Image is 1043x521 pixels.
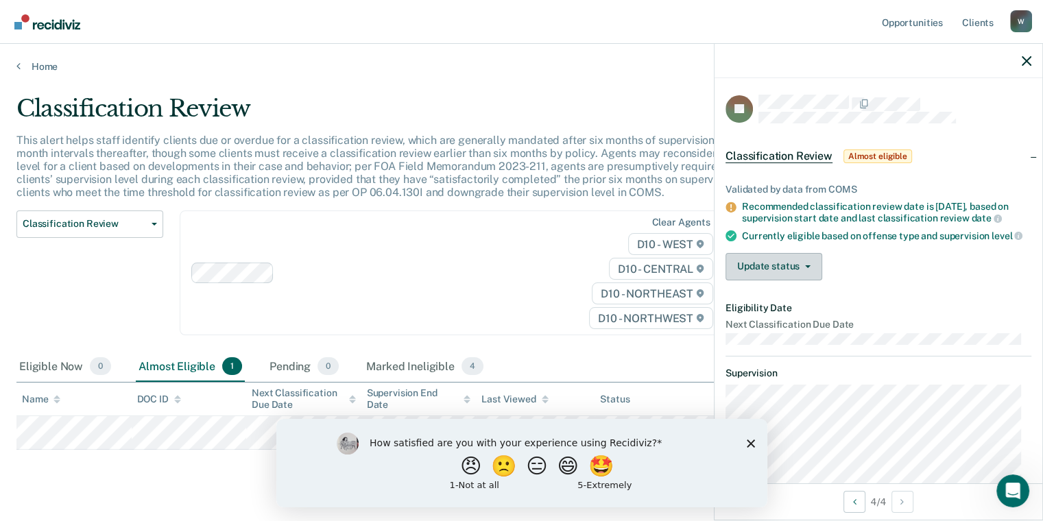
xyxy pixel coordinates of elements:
[16,352,114,382] div: Eligible Now
[16,95,799,134] div: Classification Review
[651,217,710,228] div: Clear agents
[363,352,486,382] div: Marked Ineligible
[136,352,245,382] div: Almost Eligible
[609,258,713,280] span: D10 - CENTRAL
[600,393,630,405] div: Status
[481,393,548,405] div: Last Viewed
[137,393,181,405] div: DOC ID
[726,253,822,280] button: Update status
[317,357,339,375] span: 0
[367,387,471,411] div: Supervision End Date
[16,60,1027,73] a: Home
[715,134,1042,178] div: Classification ReviewAlmost eligible
[992,230,1022,241] span: level
[891,491,913,513] button: Next Opportunity
[589,307,712,329] span: D10 - NORTHWEST
[742,201,1031,224] div: Recommended classification review date is [DATE], based on supervision start date and last classi...
[592,282,712,304] span: D10 - NORTHEAST
[726,149,832,163] span: Classification Review
[1010,10,1032,32] button: Profile dropdown button
[267,352,341,382] div: Pending
[843,491,865,513] button: Previous Opportunity
[23,218,146,230] span: Classification Review
[222,357,242,375] span: 1
[726,184,1031,195] div: Validated by data from COMS
[1010,10,1032,32] div: W
[14,14,80,29] img: Recidiviz
[16,134,795,199] p: This alert helps staff identify clients due or overdue for a classification review, which are gen...
[843,149,912,163] span: Almost eligible
[252,387,356,411] div: Next Classification Due Date
[461,357,483,375] span: 4
[996,474,1029,507] iframe: Intercom live chat
[715,483,1042,520] div: 4 / 4
[726,319,1031,330] dt: Next Classification Due Date
[726,302,1031,314] dt: Eligibility Date
[628,233,713,255] span: D10 - WEST
[22,393,60,405] div: Name
[742,230,1031,242] div: Currently eligible based on offense type and supervision
[276,419,767,507] iframe: Survey by Kim from Recidiviz
[90,357,111,375] span: 0
[726,367,1031,379] dt: Supervision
